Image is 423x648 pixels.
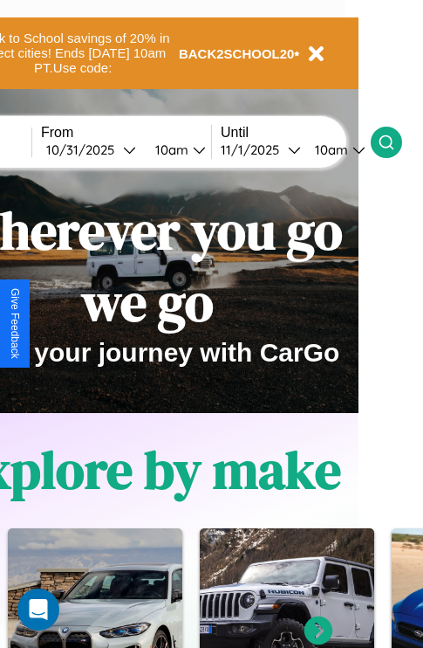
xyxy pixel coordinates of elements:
label: Until [221,125,371,141]
div: 10am [147,141,193,158]
div: Give Feedback [9,288,21,359]
button: 10/31/2025 [41,141,141,159]
div: 11 / 1 / 2025 [221,141,288,158]
label: From [41,125,211,141]
button: 10am [141,141,211,159]
button: 10am [301,141,371,159]
b: BACK2SCHOOL20 [179,46,295,61]
div: Open Intercom Messenger [17,589,59,631]
div: 10am [306,141,352,158]
div: 10 / 31 / 2025 [46,141,123,158]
